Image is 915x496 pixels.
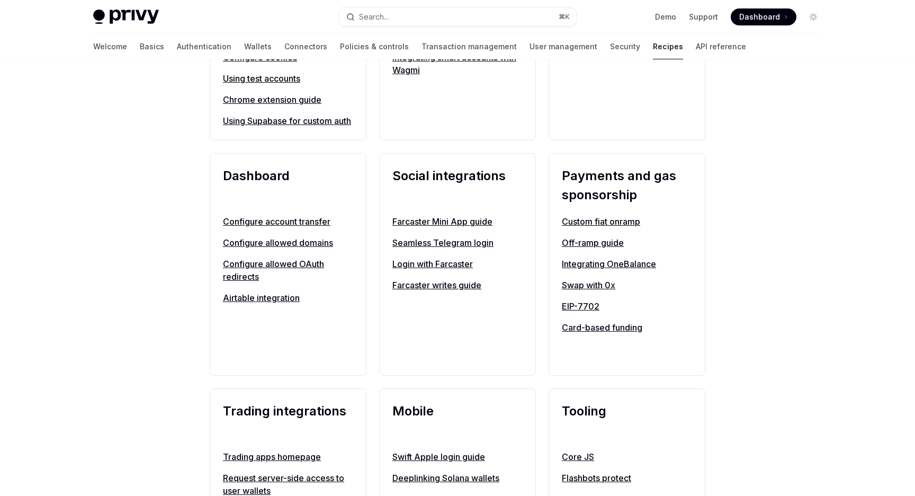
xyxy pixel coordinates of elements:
[562,279,692,291] a: Swap with 0x
[140,34,164,59] a: Basics
[562,258,692,270] a: Integrating OneBalance
[223,236,353,249] a: Configure allowed domains
[562,402,692,440] h2: Tooling
[562,472,692,484] a: Flashbots protect
[689,12,718,22] a: Support
[392,472,523,484] a: Deeplinking Solana wallets
[223,258,353,283] a: Configure allowed OAuth redirects
[610,34,640,59] a: Security
[655,12,676,22] a: Demo
[223,93,353,106] a: Chrome extension guide
[696,34,746,59] a: API reference
[653,34,683,59] a: Recipes
[359,11,389,23] div: Search...
[805,8,822,25] button: Toggle dark mode
[284,34,327,59] a: Connectors
[223,114,353,127] a: Using Supabase for custom auth
[392,258,523,270] a: Login with Farcaster
[392,236,523,249] a: Seamless Telegram login
[559,13,570,21] span: ⌘ K
[562,300,692,313] a: EIP-7702
[244,34,272,59] a: Wallets
[223,450,353,463] a: Trading apps homepage
[392,166,523,205] h2: Social integrations
[177,34,231,59] a: Authentication
[93,34,127,59] a: Welcome
[392,450,523,463] a: Swift Apple login guide
[392,402,523,440] h2: Mobile
[731,8,796,25] a: Dashboard
[392,215,523,228] a: Farcaster Mini App guide
[339,7,576,26] button: Open search
[392,51,523,76] a: Integrating smart accounts with Wagmi
[562,215,692,228] a: Custom fiat onramp
[530,34,597,59] a: User management
[392,279,523,291] a: Farcaster writes guide
[93,10,159,24] img: light logo
[562,166,692,205] h2: Payments and gas sponsorship
[739,12,780,22] span: Dashboard
[340,34,409,59] a: Policies & controls
[223,291,353,304] a: Airtable integration
[223,402,353,440] h2: Trading integrations
[562,450,692,463] a: Core JS
[562,236,692,249] a: Off-ramp guide
[223,166,353,205] h2: Dashboard
[421,34,517,59] a: Transaction management
[223,215,353,228] a: Configure account transfer
[562,321,692,334] a: Card-based funding
[223,72,353,85] a: Using test accounts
